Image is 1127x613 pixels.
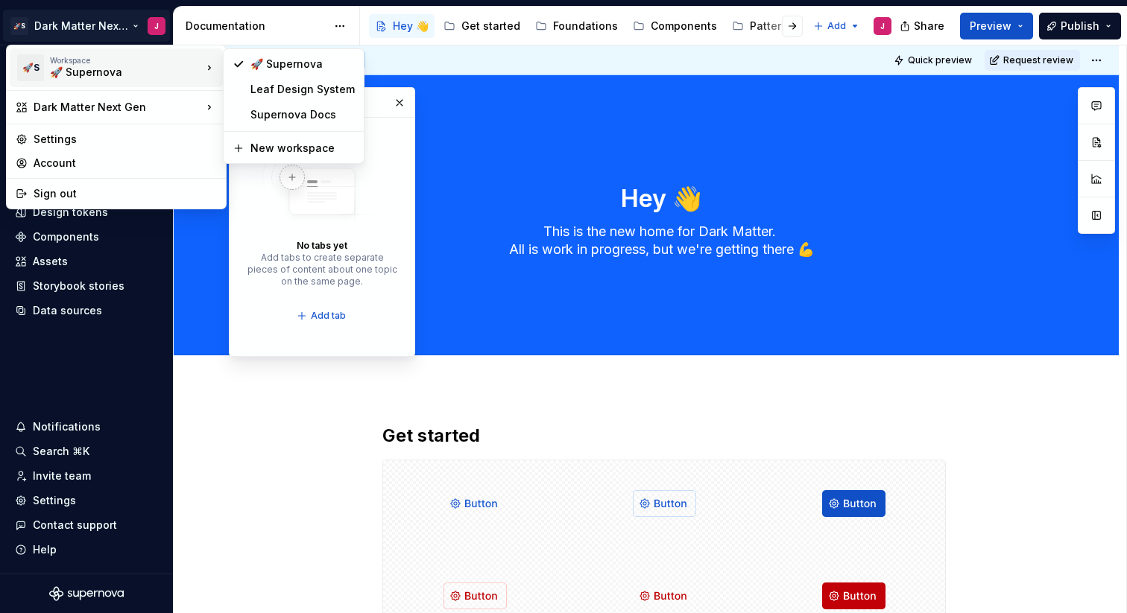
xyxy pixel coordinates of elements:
div: 🚀 Supernova [50,65,177,80]
div: Settings [34,132,217,147]
div: Workspace [50,56,202,65]
div: 🚀S [17,54,44,81]
div: Supernova Docs [250,107,355,122]
div: Dark Matter Next Gen [34,100,202,115]
div: Leaf Design System [250,82,355,97]
div: New workspace [250,141,355,156]
div: 🚀 Supernova [250,57,355,72]
div: Account [34,156,217,171]
div: Sign out [34,186,217,201]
